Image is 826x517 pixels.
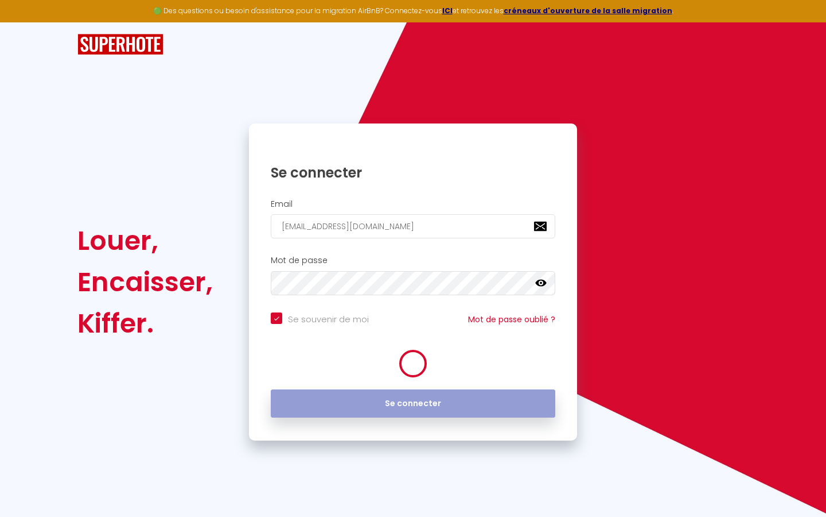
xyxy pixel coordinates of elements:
h2: Email [271,199,555,209]
button: Se connecter [271,389,555,418]
div: Kiffer. [77,303,213,344]
h1: Se connecter [271,164,555,182]
a: Mot de passe oublié ? [468,314,555,325]
a: ICI [442,6,453,16]
img: SuperHote logo [77,34,163,55]
input: Ton Email [271,214,555,238]
a: créneaux d'ouverture de la salle migration [504,6,672,16]
h2: Mot de passe [271,256,555,265]
div: Encaisser, [77,261,213,303]
button: Ouvrir le widget de chat LiveChat [9,5,44,39]
div: Louer, [77,220,213,261]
